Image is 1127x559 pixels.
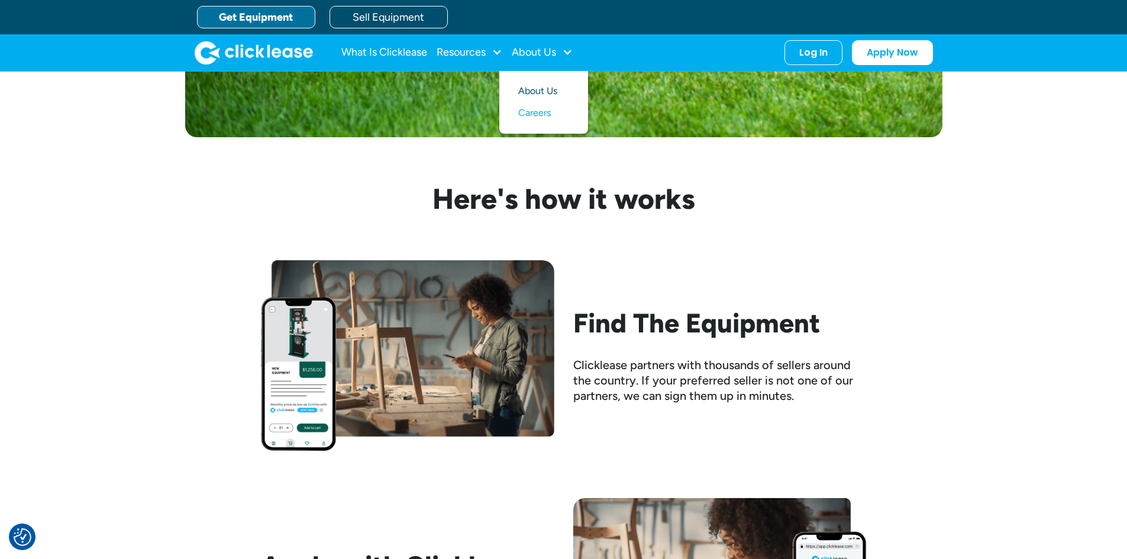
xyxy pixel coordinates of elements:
img: Woman looking at her phone while standing beside her workbench with half assembled chair [261,260,554,451]
div: Resources [437,41,502,64]
div: Clicklease partners with thousands of sellers around the country. If your preferred seller is not... [573,357,867,403]
a: Apply Now [852,40,933,65]
div: Log In [799,47,828,59]
img: Revisit consent button [14,528,31,546]
a: home [195,41,313,64]
a: About Us [518,80,569,102]
a: Get Equipment [197,6,315,28]
a: Sell Equipment [330,6,448,28]
button: Consent Preferences [14,528,31,546]
h3: Here's how it works [261,185,867,213]
img: Clicklease logo [195,41,313,64]
nav: About Us [499,71,588,134]
h2: Find The Equipment [573,308,867,338]
div: About Us [512,41,573,64]
a: What Is Clicklease [341,41,427,64]
a: Careers [518,102,569,124]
